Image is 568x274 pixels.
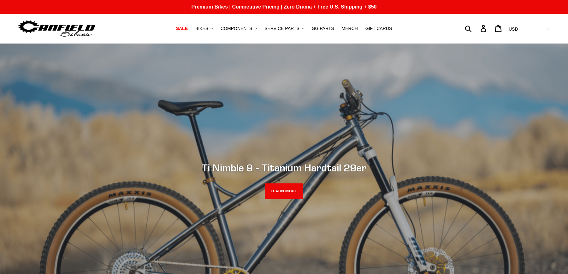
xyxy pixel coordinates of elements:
a: MERCH [339,24,361,33]
span: SALE [176,26,188,31]
span: BIKES [195,26,208,31]
button: COMPONENTS [217,24,260,33]
a: SALE [173,24,191,33]
a: LEARN MORE [265,183,304,199]
img: Canfield Bikes [17,19,96,39]
a: GIFT CARDS [362,24,395,33]
span: GIFT CARDS [365,26,392,31]
button: SERVICE PARTS [261,24,307,33]
span: MERCH [342,26,358,31]
input: Search [468,21,484,35]
span: SERVICE PARTS [264,26,299,31]
a: GG PARTS [309,24,337,33]
button: BIKES [192,24,216,33]
span: GG PARTS [312,26,334,31]
h2: Ti Nimble 9 - Titanium Hardtail 29er [112,162,456,174]
span: COMPONENTS [221,26,252,31]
